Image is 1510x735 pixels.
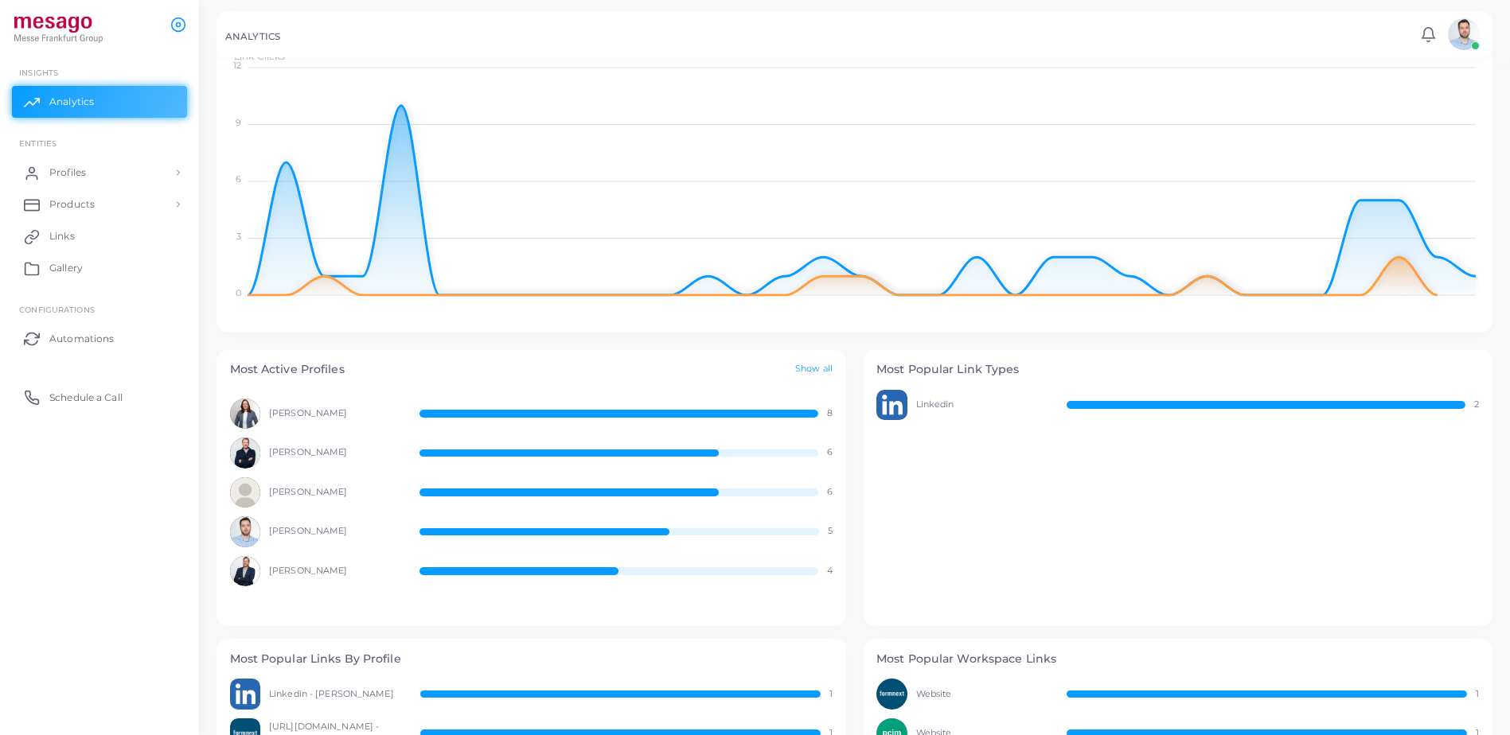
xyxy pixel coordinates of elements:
[916,399,1049,411] span: Linkedin
[12,252,187,284] a: Gallery
[12,157,187,189] a: Profiles
[1448,18,1480,50] img: avatar
[12,381,187,413] a: Schedule a Call
[876,679,907,710] img: avatar
[230,437,261,469] img: avatar
[269,565,402,577] span: [PERSON_NAME]
[1443,18,1484,50] a: avatar
[12,220,187,252] a: Links
[230,516,261,547] img: avatar
[225,31,280,42] h5: ANALYTICS
[916,688,1050,701] span: Website
[49,165,86,180] span: Profiles
[876,390,907,421] img: avatar
[230,477,261,508] img: avatar
[12,86,187,118] a: Analytics
[235,288,240,299] tspan: 0
[230,556,261,587] img: avatar
[49,391,123,405] span: Schedule a Call
[1476,688,1479,701] span: 1
[1474,399,1479,411] span: 2
[230,363,345,376] h4: Most Active Profiles
[827,565,833,577] span: 4
[236,231,240,242] tspan: 3
[269,486,402,499] span: [PERSON_NAME]
[12,322,187,354] a: Automations
[230,652,833,666] h4: Most Popular Links By Profile
[235,174,240,185] tspan: 6
[49,197,95,212] span: Products
[49,332,114,346] span: Automations
[876,363,1480,376] h4: Most Popular Link Types
[232,60,240,72] tspan: 12
[230,679,261,710] img: avatar
[828,525,833,538] span: 5
[876,652,1480,666] h4: Most Popular Workspace Links
[19,68,58,77] span: INSIGHTS
[269,525,402,538] span: [PERSON_NAME]
[12,189,187,220] a: Products
[269,688,403,701] span: Linkedin - [PERSON_NAME]
[49,261,83,275] span: Gallery
[19,305,95,314] span: Configurations
[19,138,57,148] span: ENTITIES
[49,95,94,109] span: Analytics
[269,446,402,459] span: [PERSON_NAME]
[230,399,261,430] img: avatar
[269,407,402,420] span: [PERSON_NAME]
[235,117,240,128] tspan: 9
[829,688,833,701] span: 1
[827,446,833,459] span: 6
[14,15,103,45] img: logo
[795,363,833,376] a: Show all
[49,229,75,243] span: Links
[827,486,833,499] span: 6
[827,407,833,420] span: 8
